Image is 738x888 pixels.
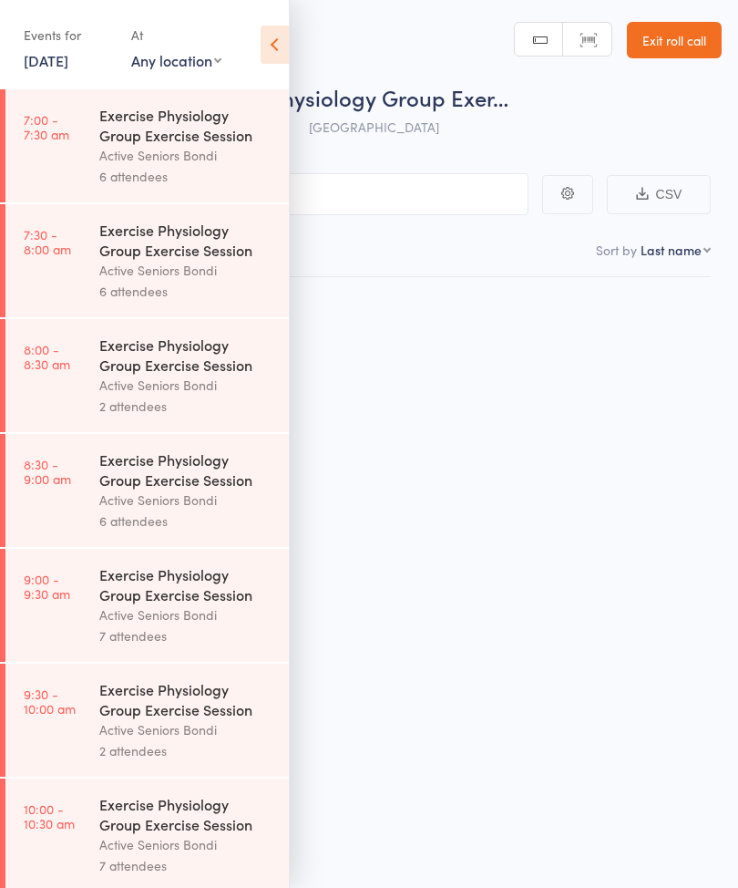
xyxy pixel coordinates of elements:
div: Exercise Physiology Group Exercise Session [99,679,273,719]
div: 2 attendees [99,396,273,417]
a: 7:00 -7:30 amExercise Physiology Group Exercise SessionActive Seniors Bondi6 attendees [5,89,289,202]
label: Sort by [596,241,637,259]
time: 10:00 - 10:30 am [24,801,75,831]
div: Exercise Physiology Group Exercise Session [99,105,273,145]
div: 6 attendees [99,281,273,302]
div: Exercise Physiology Group Exercise Session [99,335,273,375]
a: 7:30 -8:00 amExercise Physiology Group Exercise SessionActive Seniors Bondi6 attendees [5,204,289,317]
div: Active Seniors Bondi [99,260,273,281]
time: 8:00 - 8:30 am [24,342,70,371]
a: 9:30 -10:00 amExercise Physiology Group Exercise SessionActive Seniors Bondi2 attendees [5,664,289,777]
div: 2 attendees [99,740,273,761]
time: 7:00 - 7:30 am [24,112,69,141]
div: 7 attendees [99,855,273,876]
div: 6 attendees [99,166,273,187]
div: Exercise Physiology Group Exercise Session [99,449,273,490]
a: 8:00 -8:30 amExercise Physiology Group Exercise SessionActive Seniors Bondi2 attendees [5,319,289,432]
a: [DATE] [24,50,68,70]
time: 9:00 - 9:30 am [24,572,70,601]
span: [GEOGRAPHIC_DATA] [309,118,439,136]
div: Active Seniors Bondi [99,490,273,511]
time: 7:30 - 8:00 am [24,227,71,256]
div: 6 attendees [99,511,273,532]
a: 9:00 -9:30 amExercise Physiology Group Exercise SessionActive Seniors Bondi7 attendees [5,549,289,662]
div: Events for [24,20,113,50]
button: CSV [607,175,711,214]
span: Exercise Physiology Group Exer… [180,82,508,112]
div: Exercise Physiology Group Exercise Session [99,220,273,260]
div: Active Seniors Bondi [99,834,273,855]
div: Exercise Physiology Group Exercise Session [99,564,273,604]
a: 8:30 -9:00 amExercise Physiology Group Exercise SessionActive Seniors Bondi6 attendees [5,434,289,547]
div: 7 attendees [99,625,273,646]
time: 8:30 - 9:00 am [24,457,71,486]
div: Active Seniors Bondi [99,719,273,740]
div: Last name [641,241,702,259]
div: Active Seniors Bondi [99,604,273,625]
div: Exercise Physiology Group Exercise Session [99,794,273,834]
div: Any location [131,50,221,70]
div: Active Seniors Bondi [99,375,273,396]
a: Exit roll call [627,22,722,58]
div: Active Seniors Bondi [99,145,273,166]
div: At [131,20,221,50]
time: 9:30 - 10:00 am [24,687,76,716]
